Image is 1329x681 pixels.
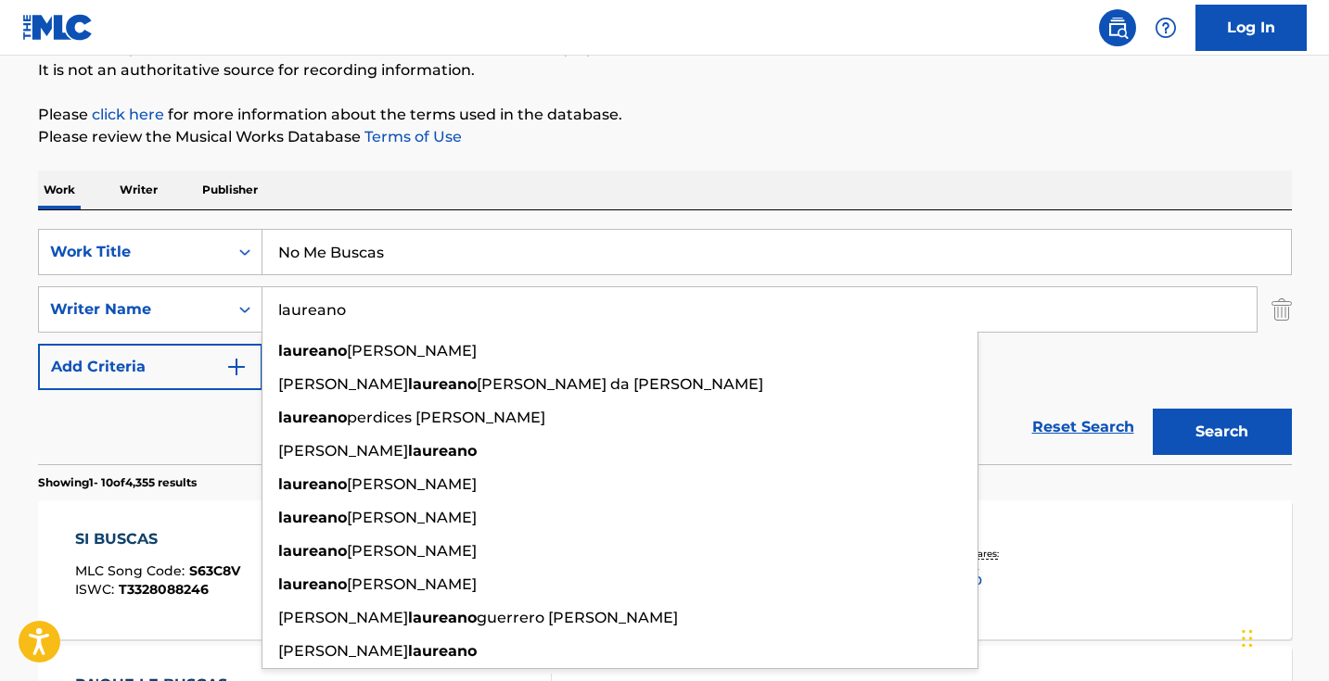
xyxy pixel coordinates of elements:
[278,642,408,660] span: [PERSON_NAME]
[278,375,408,393] span: [PERSON_NAME]
[278,475,347,493] strong: laureano
[38,59,1292,82] p: It is not an authoritative source for recording information.
[278,409,347,426] strong: laureano
[1236,592,1329,681] iframe: Chat Widget
[38,474,197,491] p: Showing 1 - 10 of 4,355 results
[189,562,240,579] span: S63C8V
[22,14,94,41] img: MLC Logo
[278,542,347,560] strong: laureano
[278,509,347,526] strong: laureano
[408,375,477,393] strong: laureano
[1023,407,1144,448] a: Reset Search
[197,170,263,209] p: Publisher
[38,170,81,209] p: Work
[50,298,217,321] div: Writer Name
[38,229,1292,464] form: Search Form
[38,500,1292,639] a: SI BUSCASMLC Song Code:S63C8VISWC:T3328088246Writers (4)[PERSON_NAME], [PERSON_NAME], [PERSON_NAM...
[38,104,1292,126] p: Please for more information about the terms used in the database.
[119,581,209,598] span: T3328088246
[477,609,678,626] span: guerrero [PERSON_NAME]
[347,475,477,493] span: [PERSON_NAME]
[278,342,347,359] strong: laureano
[278,442,408,460] span: [PERSON_NAME]
[50,241,217,263] div: Work Title
[347,342,477,359] span: [PERSON_NAME]
[278,609,408,626] span: [PERSON_NAME]
[1271,286,1292,333] img: Delete Criterion
[408,442,477,460] strong: laureano
[361,128,462,145] a: Terms of Use
[225,356,248,378] img: 9d2ae6d4665cec9f34b9.svg
[1155,17,1177,39] img: help
[75,528,240,550] div: SI BUSCAS
[408,609,477,626] strong: laureano
[92,106,164,123] a: click here
[75,581,119,598] span: ISWC :
[278,575,347,593] strong: laureano
[347,509,477,526] span: [PERSON_NAME]
[1153,409,1292,455] button: Search
[347,542,477,560] span: [PERSON_NAME]
[408,642,477,660] strong: laureano
[1242,611,1253,666] div: Drag
[1147,9,1184,46] div: Help
[1195,5,1307,51] a: Log In
[347,409,545,426] span: perdices [PERSON_NAME]
[1106,17,1129,39] img: search
[114,170,163,209] p: Writer
[1099,9,1136,46] a: Public Search
[38,126,1292,148] p: Please review the Musical Works Database
[38,344,262,390] button: Add Criteria
[347,575,477,593] span: [PERSON_NAME]
[75,562,189,579] span: MLC Song Code :
[477,375,763,393] span: [PERSON_NAME] da [PERSON_NAME]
